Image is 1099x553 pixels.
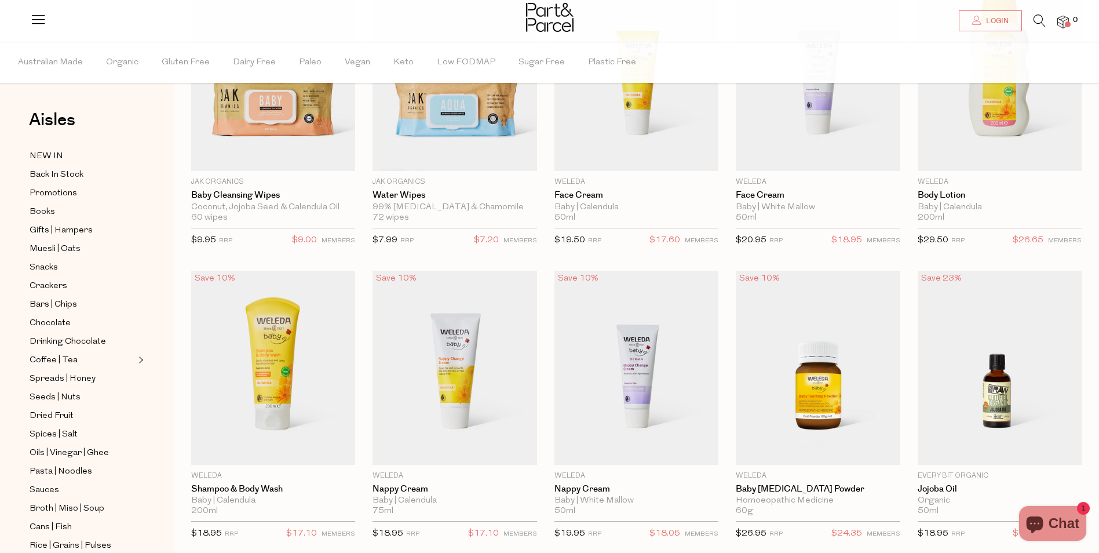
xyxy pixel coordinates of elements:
span: $24.35 [831,526,862,541]
span: Bars | Chips [30,298,77,312]
p: Weleda [554,177,718,187]
span: Crackers [30,279,67,293]
span: Coffee | Tea [30,354,78,368]
span: $19.50 [554,236,585,245]
span: 72 wipes [373,213,409,223]
img: Nappy Cream [373,271,536,465]
a: Drinking Chocolate [30,334,135,349]
small: RRP [951,238,965,244]
span: Pasta | Noodles [30,465,92,479]
span: Broth | Miso | Soup [30,502,104,516]
div: Baby | Calendula [918,202,1082,213]
a: Bars | Chips [30,297,135,312]
span: 60g [736,506,753,516]
span: Aisles [29,107,75,133]
small: RRP [406,531,419,537]
span: 75ml [373,506,393,516]
div: Homoeopathic Medicine [736,496,900,506]
span: Cans | Fish [30,521,72,534]
a: Body Lotion [918,190,1082,201]
span: 0 [1070,15,1080,26]
a: Pasta | Noodles [30,464,135,479]
span: Organic [106,42,138,83]
div: 99% [MEDICAL_DATA] & Chamomile [373,202,536,213]
p: Weleda [554,471,718,481]
p: Every Bit Organic [918,471,1082,481]
a: Promotions [30,186,135,201]
a: Oils | Vinegar | Ghee [30,446,135,460]
a: Books [30,205,135,219]
span: Dairy Free [233,42,276,83]
small: MEMBERS [685,238,718,244]
a: NEW IN [30,149,135,163]
a: Rice | Grains | Pulses [30,539,135,553]
div: Baby | White Mallow [554,496,718,506]
span: $18.95 [191,529,222,538]
span: Keto [393,42,414,83]
a: Cans | Fish [30,520,135,534]
span: Rice | Grains | Pulses [30,539,111,553]
span: Seeds | Nuts [30,391,81,405]
a: Snacks [30,260,135,275]
span: Sauces [30,483,59,497]
span: 50ml [554,213,575,223]
small: RRP [400,238,414,244]
span: Books [30,205,55,219]
span: $18.05 [649,526,680,541]
a: Spreads | Honey [30,372,135,386]
span: Plastic Free [588,42,636,83]
span: Vegan [345,42,370,83]
span: $7.99 [373,236,397,245]
span: NEW IN [30,150,63,163]
span: 50ml [554,506,575,516]
a: Jojoba Oil [918,484,1082,494]
span: $17.10 [468,526,499,541]
span: Login [983,16,1009,26]
div: Save 10% [554,271,602,286]
small: MEMBERS [1048,238,1082,244]
small: MEMBERS [322,531,355,537]
small: MEMBERS [867,531,900,537]
a: Seeds | Nuts [30,390,135,405]
small: RRP [588,531,601,537]
img: Shampoo & Body Wash [191,271,355,465]
a: Aisles [29,111,75,140]
p: Weleda [191,471,355,481]
small: RRP [588,238,601,244]
p: Jak Organics [373,177,536,187]
div: Save 10% [736,271,783,286]
span: $9.95 [191,236,216,245]
a: Baby Cleansing Wipes [191,190,355,201]
span: Back In Stock [30,168,83,182]
span: 200ml [918,213,944,223]
a: Crackers [30,279,135,293]
div: Save 10% [373,271,420,286]
small: RRP [769,238,783,244]
div: Baby | White Mallow [736,202,900,213]
span: $18.95 [373,529,403,538]
small: RRP [951,531,965,537]
span: Low FODMAP [437,42,495,83]
a: 0 [1057,16,1069,28]
small: MEMBERS [867,238,900,244]
img: Part&Parcel [526,3,574,32]
span: Promotions [30,187,77,201]
span: $18.95 [918,529,948,538]
span: Australian Made [18,42,83,83]
span: $29.50 [918,236,948,245]
span: 60 wipes [191,213,228,223]
span: $20.95 [736,236,766,245]
span: $19.95 [554,529,585,538]
span: Gluten Free [162,42,210,83]
p: Weleda [736,471,900,481]
span: Muesli | Oats [30,242,81,256]
a: Spices | Salt [30,427,135,442]
span: Spreads | Honey [30,372,96,386]
small: MEMBERS [503,238,537,244]
a: Chocolate [30,316,135,330]
span: Chocolate [30,316,71,330]
small: MEMBERS [503,531,537,537]
span: 50ml [736,213,757,223]
img: Jojoba Oil [918,271,1082,465]
span: 50ml [918,506,939,516]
